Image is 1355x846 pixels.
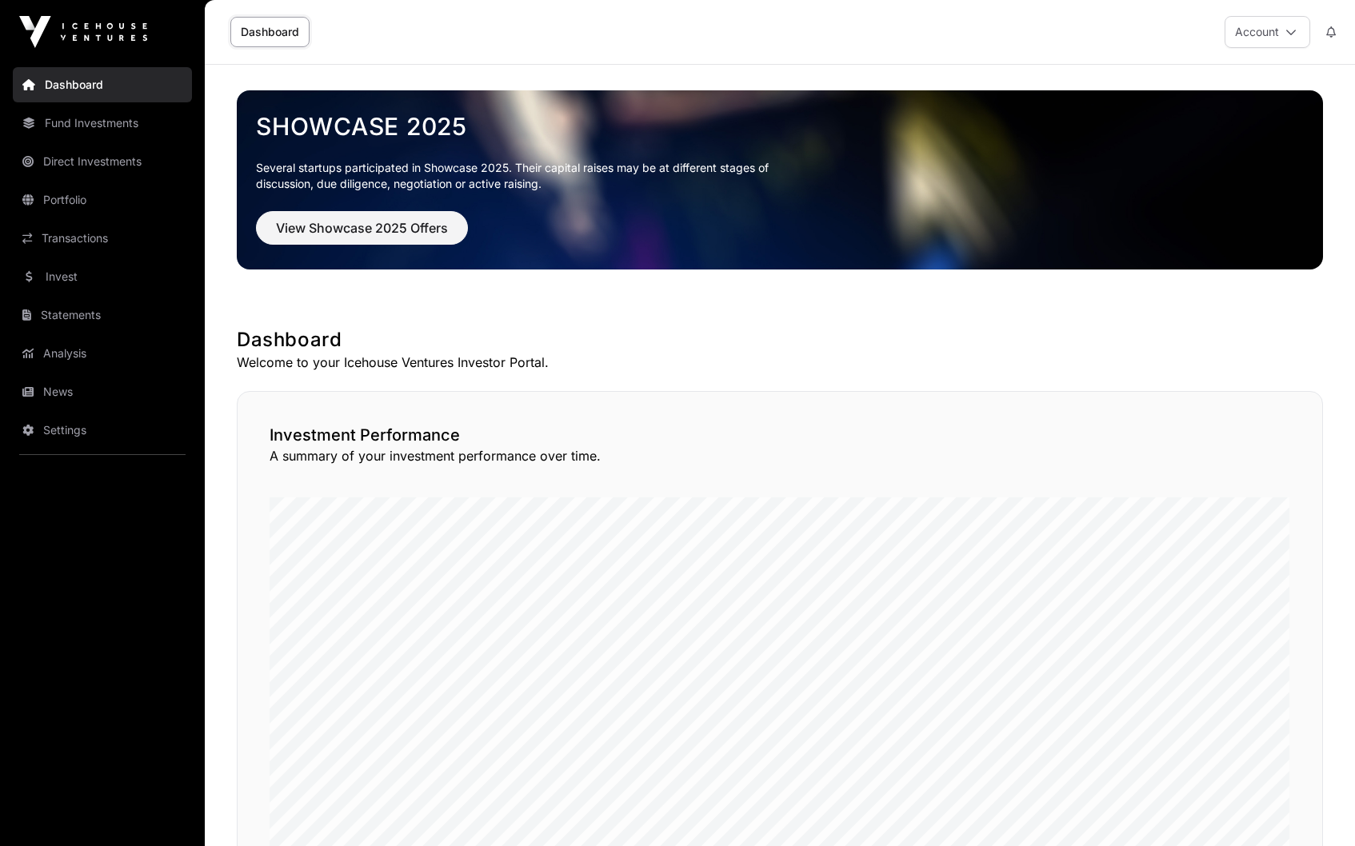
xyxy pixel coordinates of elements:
a: Dashboard [230,17,310,47]
a: Fund Investments [13,106,192,141]
a: News [13,374,192,409]
button: View Showcase 2025 Offers [256,211,468,245]
a: Settings [13,413,192,448]
h1: Dashboard [237,327,1323,353]
a: Showcase 2025 [256,112,1304,141]
span: View Showcase 2025 Offers [276,218,448,237]
img: Showcase 2025 [237,90,1323,269]
a: Dashboard [13,67,192,102]
p: Welcome to your Icehouse Ventures Investor Portal. [237,353,1323,372]
h2: Investment Performance [270,424,1290,446]
a: Portfolio [13,182,192,217]
a: Statements [13,297,192,333]
button: Account [1225,16,1310,48]
p: Several startups participated in Showcase 2025. Their capital raises may be at different stages o... [256,160,793,192]
p: A summary of your investment performance over time. [270,446,1290,465]
a: View Showcase 2025 Offers [256,227,468,243]
a: Invest [13,259,192,294]
a: Transactions [13,221,192,256]
img: Icehouse Ventures Logo [19,16,147,48]
iframe: Chat Widget [1275,769,1355,846]
a: Analysis [13,336,192,371]
a: Direct Investments [13,144,192,179]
